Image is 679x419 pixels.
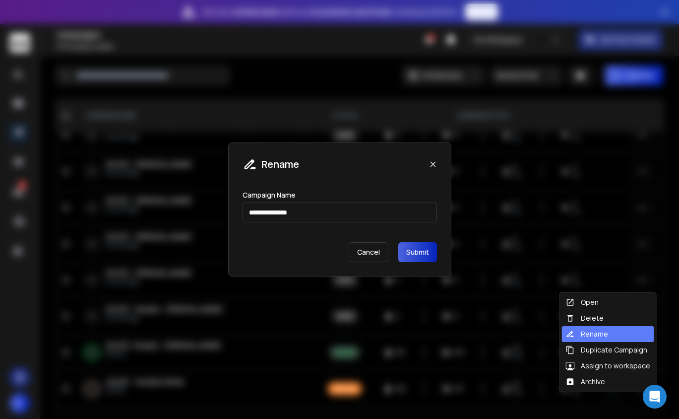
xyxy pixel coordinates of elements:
[566,345,647,355] div: Duplicate Campaign
[566,297,599,307] div: Open
[398,242,437,262] button: Submit
[349,242,388,262] p: Cancel
[643,385,667,409] div: Open Intercom Messenger
[566,329,608,339] div: Rename
[566,377,605,387] div: Archive
[566,313,604,323] div: Delete
[261,157,299,171] h1: Rename
[566,361,650,371] div: Assign to workspace
[243,192,296,199] label: Campaign Name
